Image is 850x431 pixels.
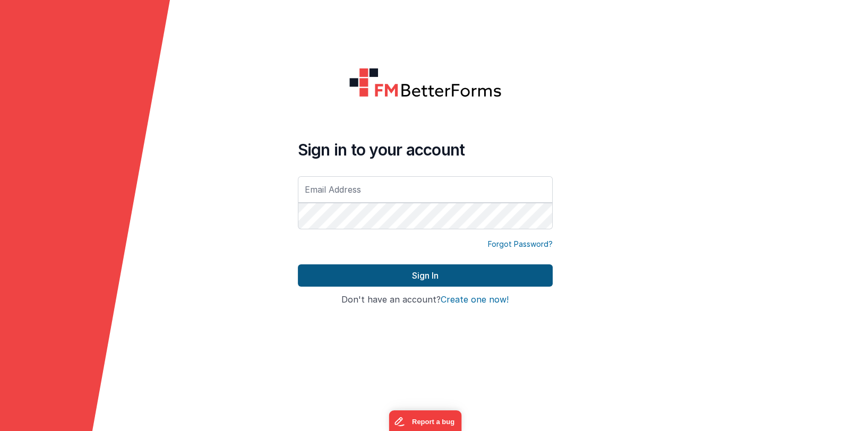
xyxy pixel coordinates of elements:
h4: Sign in to your account [298,140,553,159]
a: Forgot Password? [488,239,553,249]
h4: Don't have an account? [298,295,553,305]
button: Create one now! [441,295,509,305]
input: Email Address [298,176,553,203]
button: Sign In [298,264,553,287]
